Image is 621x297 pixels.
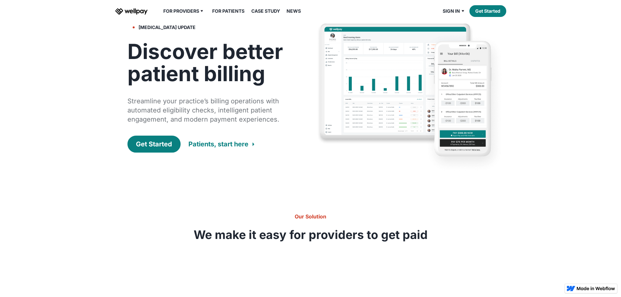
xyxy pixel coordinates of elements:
[283,7,305,15] a: News
[208,7,248,15] a: For Patients
[193,213,428,220] h6: Our Solution
[188,140,248,149] div: Patients, start here
[136,140,172,149] div: Get Started
[193,228,428,241] h3: We make it easy for providers to get paid
[139,23,196,31] div: [MEDICAL_DATA] update
[115,7,148,15] a: home
[188,136,254,152] a: Patients, start here
[247,7,284,15] a: Case Study
[163,7,199,15] div: For Providers
[127,136,181,153] a: Get Started
[159,7,209,15] div: For Providers
[127,40,292,85] h1: Discover better patient billing
[469,5,506,17] a: Get Started
[577,287,615,290] img: Made in Webflow
[439,7,469,15] div: Sign in
[127,97,292,124] div: Streamline your practice’s billing operations with automated eligibility checks, intelligent pati...
[443,7,460,15] div: Sign in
